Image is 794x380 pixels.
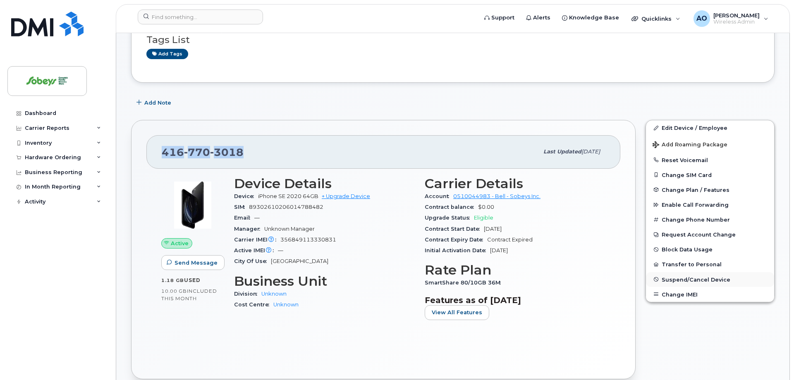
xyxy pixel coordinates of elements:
[425,280,505,286] span: SmartShare 80/10GB 36M
[161,288,187,294] span: 10.00 GB
[234,258,271,264] span: City Of Use
[641,15,672,22] span: Quicklinks
[453,193,540,199] a: 0510044983 - Bell - Sobeys Inc.
[425,263,605,277] h3: Rate Plan
[162,146,244,158] span: 416
[425,215,474,221] span: Upgrade Status
[146,35,759,45] h3: Tags List
[234,204,249,210] span: SIM
[425,237,487,243] span: Contract Expiry Date
[490,247,508,253] span: [DATE]
[484,226,502,232] span: [DATE]
[432,308,482,316] span: View All Features
[646,153,774,167] button: Reset Voicemail
[713,12,760,19] span: [PERSON_NAME]
[264,226,315,232] span: Unknown Manager
[161,277,184,283] span: 1.18 GB
[138,10,263,24] input: Find something...
[161,288,217,301] span: included this month
[425,176,605,191] h3: Carrier Details
[234,237,280,243] span: Carrier IMEI
[569,14,619,22] span: Knowledge Base
[646,272,774,287] button: Suspend/Cancel Device
[278,247,283,253] span: —
[646,242,774,257] button: Block Data Usage
[491,14,514,22] span: Support
[646,120,774,135] a: Edit Device / Employee
[478,10,520,26] a: Support
[144,99,171,107] span: Add Note
[171,239,189,247] span: Active
[273,301,299,308] a: Unknown
[425,204,478,210] span: Contract balance
[184,146,210,158] span: 770
[210,146,244,158] span: 3018
[474,215,493,221] span: Eligible
[234,291,261,297] span: Division
[261,291,287,297] a: Unknown
[322,193,370,199] a: + Upgrade Device
[425,226,484,232] span: Contract Start Date
[271,258,328,264] span: [GEOGRAPHIC_DATA]
[161,255,225,270] button: Send Message
[425,247,490,253] span: Initial Activation Date
[131,95,178,110] button: Add Note
[520,10,556,26] a: Alerts
[258,193,318,199] span: iPhone SE 2020 64GB
[662,202,729,208] span: Enable Call Forwarding
[626,10,686,27] div: Quicklinks
[646,287,774,302] button: Change IMEI
[688,10,774,27] div: Antonio Orgera
[175,259,218,267] span: Send Message
[478,204,494,210] span: $0.00
[646,227,774,242] button: Request Account Change
[425,305,489,320] button: View All Features
[662,276,730,282] span: Suspend/Cancel Device
[425,295,605,305] h3: Features as of [DATE]
[254,215,260,221] span: —
[234,274,415,289] h3: Business Unit
[646,197,774,212] button: Enable Call Forwarding
[581,148,600,155] span: [DATE]
[696,14,707,24] span: AO
[713,19,760,25] span: Wireless Admin
[646,182,774,197] button: Change Plan / Features
[234,247,278,253] span: Active IMEI
[234,215,254,221] span: Email
[646,212,774,227] button: Change Phone Number
[653,141,727,149] span: Add Roaming Package
[146,49,188,59] a: Add tags
[533,14,550,22] span: Alerts
[234,301,273,308] span: Cost Centre
[425,193,453,199] span: Account
[646,257,774,272] button: Transfer to Personal
[234,226,264,232] span: Manager
[234,176,415,191] h3: Device Details
[646,136,774,153] button: Add Roaming Package
[487,237,533,243] span: Contract Expired
[184,277,201,283] span: used
[234,193,258,199] span: Device
[556,10,625,26] a: Knowledge Base
[662,186,729,193] span: Change Plan / Features
[249,204,323,210] span: 89302610206014788482
[646,167,774,182] button: Change SIM Card
[543,148,581,155] span: Last updated
[168,180,218,230] img: image20231002-3703462-2fle3a.jpeg
[280,237,336,243] span: 356849113330831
